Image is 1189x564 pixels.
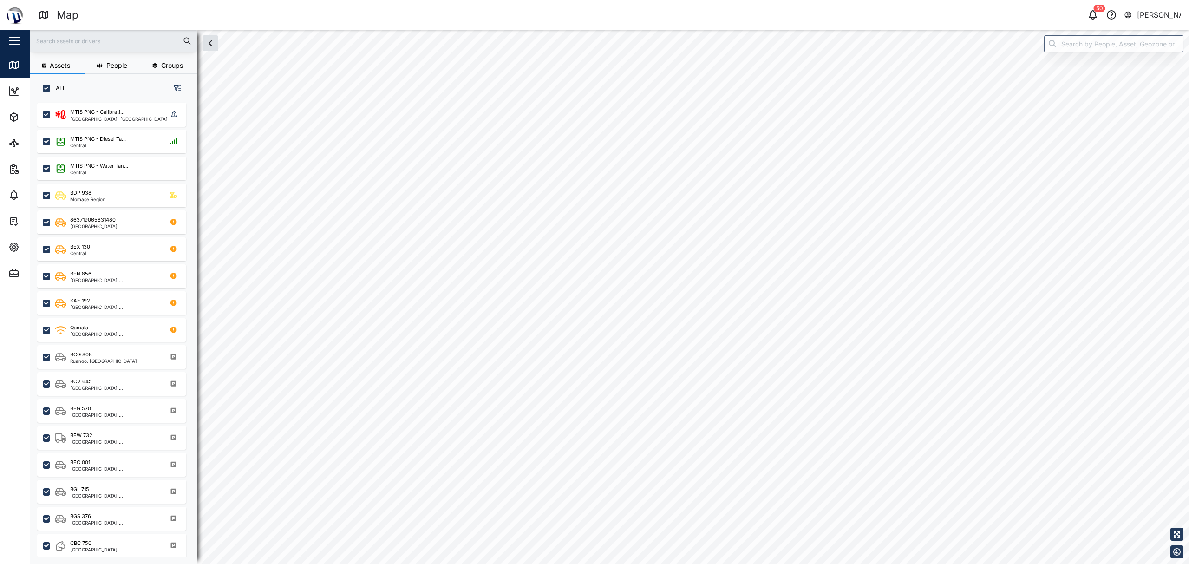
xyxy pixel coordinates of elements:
[70,278,159,282] div: [GEOGRAPHIC_DATA], [GEOGRAPHIC_DATA]
[161,62,183,69] span: Groups
[70,135,126,143] div: MTIS PNG - Diesel Ta...
[37,99,196,557] div: grid
[1124,8,1182,21] button: [PERSON_NAME]
[70,520,159,525] div: [GEOGRAPHIC_DATA], [GEOGRAPHIC_DATA]
[70,170,128,175] div: Central
[70,108,124,116] div: MTIS PNG - Calibrati...
[70,305,159,309] div: [GEOGRAPHIC_DATA], [GEOGRAPHIC_DATA]
[24,60,45,70] div: Map
[70,359,137,363] div: Ruango, [GEOGRAPHIC_DATA]
[70,224,118,229] div: [GEOGRAPHIC_DATA]
[24,86,66,96] div: Dashboard
[70,270,91,278] div: BFN 856
[70,432,92,439] div: BEW 732
[70,117,168,121] div: [GEOGRAPHIC_DATA], [GEOGRAPHIC_DATA]
[24,190,53,200] div: Alarms
[70,162,128,170] div: MTIS PNG - Water Tan...
[70,439,159,444] div: [GEOGRAPHIC_DATA], [GEOGRAPHIC_DATA]
[70,189,91,197] div: BDP 938
[1137,9,1182,21] div: [PERSON_NAME]
[35,34,191,48] input: Search assets or drivers
[50,62,70,69] span: Assets
[1044,35,1183,52] input: Search by People, Asset, Geozone or Place
[57,7,78,23] div: Map
[70,459,90,466] div: BFC 001
[70,143,126,148] div: Central
[70,332,159,336] div: [GEOGRAPHIC_DATA], [GEOGRAPHIC_DATA]
[70,512,91,520] div: BGS 376
[70,386,159,390] div: [GEOGRAPHIC_DATA], [GEOGRAPHIC_DATA]
[24,268,52,278] div: Admin
[70,413,159,417] div: [GEOGRAPHIC_DATA], [GEOGRAPHIC_DATA]
[24,138,46,148] div: Sites
[106,62,127,69] span: People
[70,351,92,359] div: BCG 808
[70,297,90,305] div: KAE 192
[5,5,25,25] img: Main Logo
[24,216,50,226] div: Tasks
[24,164,56,174] div: Reports
[70,485,89,493] div: BGL 715
[70,378,92,386] div: BCV 645
[70,197,105,202] div: Momase Region
[70,466,159,471] div: [GEOGRAPHIC_DATA], [GEOGRAPHIC_DATA]
[70,539,91,547] div: CBC 750
[70,251,90,256] div: Central
[50,85,66,92] label: ALL
[70,216,116,224] div: 863719065831480
[70,243,90,251] div: BEX 130
[70,405,91,413] div: BEG 570
[1094,5,1105,12] div: 50
[70,547,159,552] div: [GEOGRAPHIC_DATA], [GEOGRAPHIC_DATA]
[24,112,53,122] div: Assets
[24,242,57,252] div: Settings
[70,493,159,498] div: [GEOGRAPHIC_DATA], [GEOGRAPHIC_DATA]
[70,324,88,332] div: Qamala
